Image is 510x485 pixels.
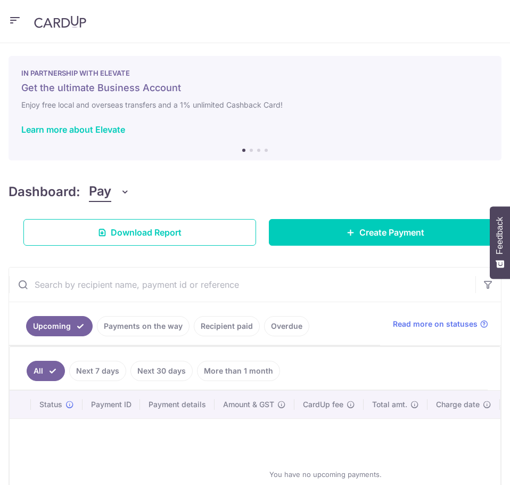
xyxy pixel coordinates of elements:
span: Create Payment [359,226,424,239]
img: CardUp [34,15,86,28]
th: Payment details [140,391,215,418]
a: Learn more about Elevate [21,124,125,135]
a: Next 7 days [69,361,126,381]
a: Upcoming [26,316,93,336]
span: Feedback [495,217,505,254]
a: Download Report [23,219,256,246]
span: Amount & GST [223,399,274,410]
a: All [27,361,65,381]
a: Overdue [264,316,309,336]
h4: Dashboard: [9,182,80,201]
span: Pay [89,182,111,202]
span: Status [39,399,62,410]
button: Feedback - Show survey [490,206,510,279]
a: Read more on statuses [393,319,488,329]
input: Search by recipient name, payment id or reference [9,268,475,302]
iframe: Opens a widget where you can find more information [442,453,499,480]
span: Read more on statuses [393,319,478,329]
span: Total amt. [372,399,407,410]
a: Create Payment [269,219,501,246]
button: Pay [89,182,130,202]
a: More than 1 month [197,361,280,381]
a: Recipient paid [194,316,260,336]
th: Payment ID [83,391,140,418]
h6: Enjoy free local and overseas transfers and a 1% unlimited Cashback Card! [21,99,489,111]
span: Download Report [111,226,182,239]
span: Charge date [436,399,480,410]
a: Payments on the way [97,316,190,336]
a: Next 30 days [130,361,193,381]
h5: Get the ultimate Business Account [21,82,489,94]
span: CardUp fee [303,399,343,410]
p: IN PARTNERSHIP WITH ELEVATE [21,69,489,77]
